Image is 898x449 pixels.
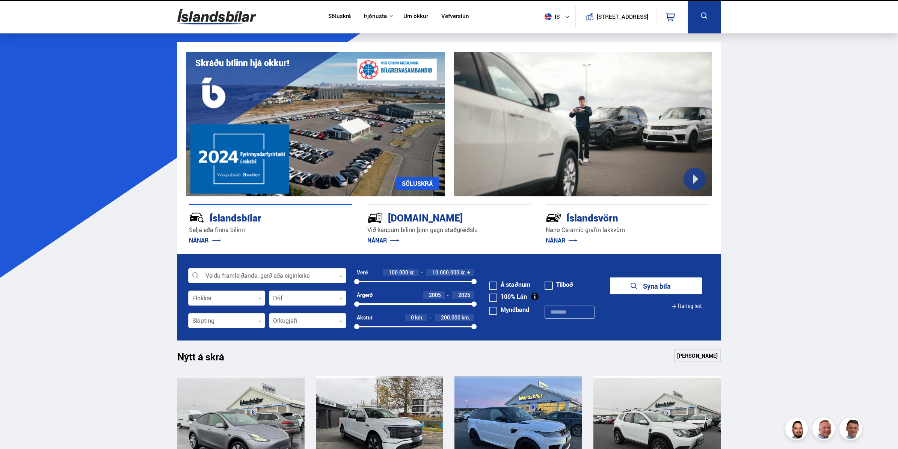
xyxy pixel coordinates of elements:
p: Nano Ceramic grafín lakkvörn [546,226,709,234]
span: 0 [411,314,414,321]
img: FbJEzSuNWCJXmdc-.webp [841,419,863,441]
span: 10.000.000 [432,269,459,276]
button: [STREET_ADDRESS] [600,14,646,20]
img: eKx6w-_Home_640_.png [186,52,445,196]
div: Íslandsbílar [189,211,326,224]
h1: Nýtt á skrá [177,351,237,367]
span: is [542,13,560,20]
button: Þjónusta [364,13,387,20]
a: [PERSON_NAME] [674,349,721,362]
div: Akstur [357,315,373,321]
a: [STREET_ADDRESS] [580,6,652,27]
span: kr. [409,270,415,276]
a: Vefverslun [441,13,469,21]
a: NÁNAR [189,236,221,244]
img: JRvxyua_JYH6wB4c.svg [189,210,205,226]
a: Um okkur [403,13,428,21]
p: Við kaupum bílinn þinn gegn staðgreiðslu [367,226,531,234]
span: + [467,270,470,276]
a: SÖLUSKRÁ [396,177,439,190]
label: Myndband [489,307,529,313]
a: NÁNAR [546,236,578,244]
label: 100% Lán [489,294,527,300]
label: Á staðnum [489,282,530,288]
div: [DOMAIN_NAME] [367,211,504,224]
span: 200.000 [441,314,460,321]
img: G0Ugv5HjCgRt.svg [177,5,256,29]
a: Söluskrá [328,13,351,21]
h1: Skráðu bílinn hjá okkur! [195,58,289,68]
img: tr5P-W3DuiFaO7aO.svg [367,210,383,226]
img: siFngHWaQ9KaOqBr.png [813,419,836,441]
span: 2005 [429,291,441,298]
label: Tilboð [545,282,573,288]
span: kr. [460,270,466,276]
button: is [542,6,575,28]
span: 2025 [458,291,470,298]
a: NÁNAR [367,236,399,244]
div: Íslandsvörn [546,211,682,224]
img: svg+xml;base64,PHN2ZyB4bWxucz0iaHR0cDovL3d3dy53My5vcmcvMjAwMC9zdmciIHdpZHRoPSI1MTIiIGhlaWdodD0iNT... [545,13,552,20]
div: Árgerð [357,292,373,298]
span: 100.000 [389,269,408,276]
span: km. [462,315,470,321]
button: Sýna bíla [610,277,702,294]
button: Ítarleg leit [672,298,702,315]
img: -Svtn6bYgwAsiwNX.svg [546,210,561,226]
div: Verð [357,270,368,276]
span: km. [415,315,424,321]
img: nhp88E3Fdnt1Opn2.png [786,419,809,441]
p: Selja eða finna bílinn [189,226,352,234]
